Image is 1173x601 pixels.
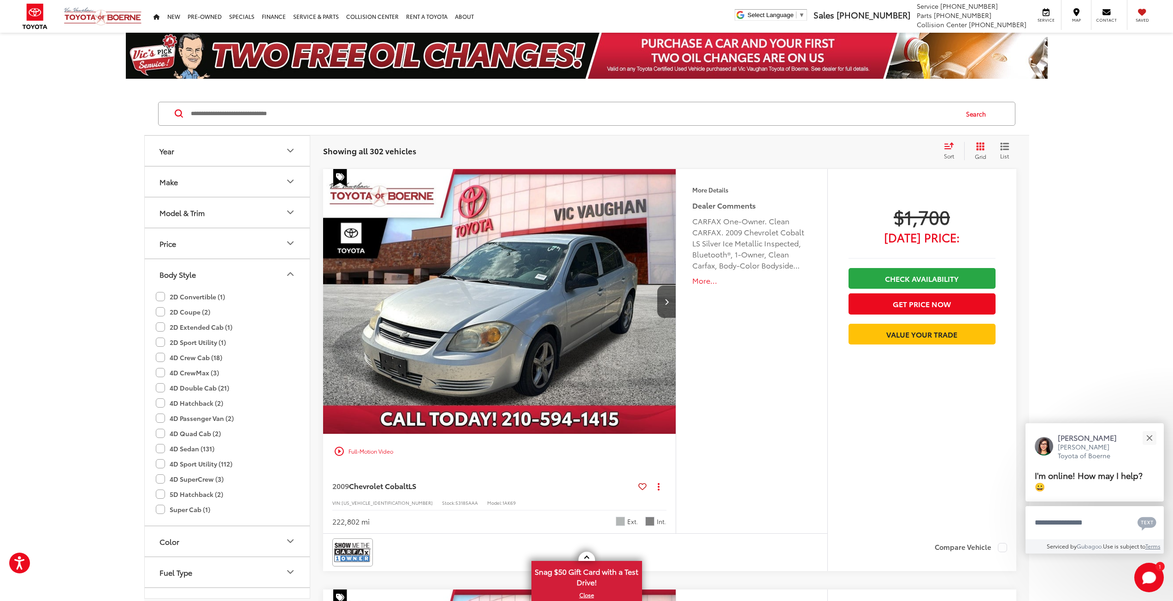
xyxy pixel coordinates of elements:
[849,233,996,242] span: [DATE] Price:
[64,7,142,26] img: Vic Vaughan Toyota of Boerne
[323,145,416,156] span: Showing all 302 vehicles
[156,487,223,502] label: 5D Hatchback (2)
[993,142,1016,160] button: List View
[813,9,834,21] span: Sales
[159,568,192,577] div: Fuel Type
[935,543,1007,552] label: Compare Vehicle
[145,167,311,197] button: MakeMake
[442,499,455,506] span: Stock:
[159,177,178,186] div: Make
[1159,564,1161,568] span: 1
[323,169,677,435] img: 2009 Chevrolet Cobalt LS
[1066,17,1086,23] span: Map
[156,335,226,350] label: 2D Sport Utility (1)
[944,152,954,160] span: Sort
[285,176,296,187] div: Make
[455,499,478,506] span: 53185AAA
[159,270,196,279] div: Body Style
[1058,443,1126,461] p: [PERSON_NAME] Toyota of Boerne
[145,259,311,289] button: Body StyleBody Style
[126,33,1048,79] img: Two Free Oil Change Vic Vaughan Toyota of Boerne Boerne TX
[657,517,666,526] span: Int.
[285,207,296,218] div: Model & Trim
[156,472,224,487] label: 4D SuperCrew (3)
[156,320,232,335] label: 2D Extended Cab (1)
[285,238,296,249] div: Price
[799,12,805,18] span: ▼
[1035,469,1143,492] span: I'm online! How may I help? 😀
[145,228,311,258] button: PricePrice
[748,12,794,18] span: Select Language
[285,536,296,547] div: Color
[332,480,349,491] span: 2009
[1134,563,1164,592] svg: Start Chat
[939,142,964,160] button: Select sort value
[917,1,938,11] span: Service
[1139,428,1159,448] button: Close
[145,557,311,587] button: Fuel TypeFuel Type
[964,142,993,160] button: Grid View
[159,239,176,248] div: Price
[334,540,371,565] img: CarFax One Owner
[917,20,967,29] span: Collision Center
[159,537,179,546] div: Color
[156,365,219,380] label: 4D CrewMax (3)
[285,145,296,156] div: Year
[156,456,232,472] label: 4D Sport Utility (112)
[502,499,516,506] span: 1AK69
[969,20,1026,29] span: [PHONE_NUMBER]
[849,205,996,228] span: $1,700
[1000,152,1009,160] span: List
[692,200,811,211] h5: Dealer Comments
[692,275,811,286] button: More...
[1058,432,1126,443] p: [PERSON_NAME]
[156,350,222,365] label: 4D Crew Cab (18)
[627,517,638,526] span: Ext.
[156,304,210,320] label: 2D Coupe (2)
[156,441,214,456] label: 4D Sedan (131)
[1135,512,1159,533] button: Chat with SMS
[156,411,234,426] label: 4D Passenger Van (2)
[159,208,205,217] div: Model & Trim
[156,396,223,411] label: 4D Hatchback (2)
[657,286,676,318] button: Next image
[145,136,311,166] button: YearYear
[940,1,998,11] span: [PHONE_NUMBER]
[190,103,957,125] input: Search by Make, Model, or Keyword
[333,169,347,187] span: Special
[658,483,660,490] span: dropdown dots
[1077,542,1103,550] a: Gubagoo.
[156,502,210,517] label: Super Cab (1)
[1026,506,1164,539] textarea: Type your message
[323,169,677,434] a: 2009 Chevrolet Cobalt LS2009 Chevrolet Cobalt LS2009 Chevrolet Cobalt LS2009 Chevrolet Cobalt LS
[145,526,311,556] button: ColorColor
[934,11,991,20] span: [PHONE_NUMBER]
[285,566,296,578] div: Fuel Type
[1103,542,1145,550] span: Use is subject to
[159,146,174,155] div: Year
[616,517,625,526] span: Silver Ice Metallic
[975,152,986,160] span: Grid
[1047,542,1077,550] span: Serviced by
[692,187,811,193] h4: More Details
[1138,516,1156,531] svg: Text
[532,562,641,590] span: Snag $50 Gift Card with a Test Drive!
[156,426,221,441] label: 4D Quad Cab (2)
[1026,423,1164,554] div: Close[PERSON_NAME][PERSON_NAME] Toyota of BoerneI'm online! How may I help? 😀Type your messageCha...
[145,198,311,228] button: Model & TrimModel & Trim
[957,102,999,125] button: Search
[323,169,677,434] div: 2009 Chevrolet Cobalt LS 0
[1134,563,1164,592] button: Toggle Chat Window
[1145,542,1161,550] a: Terms
[332,499,342,506] span: VIN:
[650,478,666,494] button: Actions
[408,480,416,491] span: LS
[645,517,654,526] span: Gray
[342,499,433,506] span: [US_VEHICLE_IDENTIFICATION_NUMBER]
[849,268,996,289] a: Check Availability
[349,480,408,491] span: Chevrolet Cobalt
[917,11,932,20] span: Parts
[156,289,225,304] label: 2D Convertible (1)
[849,293,996,314] button: Get Price Now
